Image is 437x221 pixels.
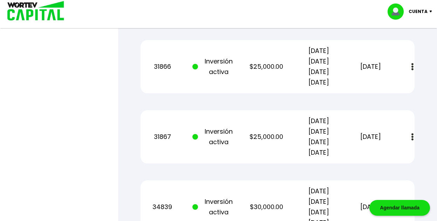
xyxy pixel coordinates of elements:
[388,4,409,20] img: profile-image
[428,11,437,13] img: icon-down
[349,132,392,142] p: [DATE]
[349,202,392,212] p: [DATE]
[141,132,184,142] p: 31867
[349,61,392,72] p: [DATE]
[297,46,341,88] p: [DATE] [DATE] [DATE] [DATE]
[297,116,341,158] p: [DATE] [DATE] [DATE] [DATE]
[245,132,288,142] p: $25,000.00
[141,202,184,212] p: 34839
[192,56,236,77] p: Inversión activa
[192,126,236,147] p: Inversión activa
[369,200,430,216] div: Agendar llamada
[192,196,236,217] p: Inversión activa
[141,61,184,72] p: 31866
[245,61,288,72] p: $25,000.00
[409,6,428,17] p: Cuenta
[245,202,288,212] p: $30,000.00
